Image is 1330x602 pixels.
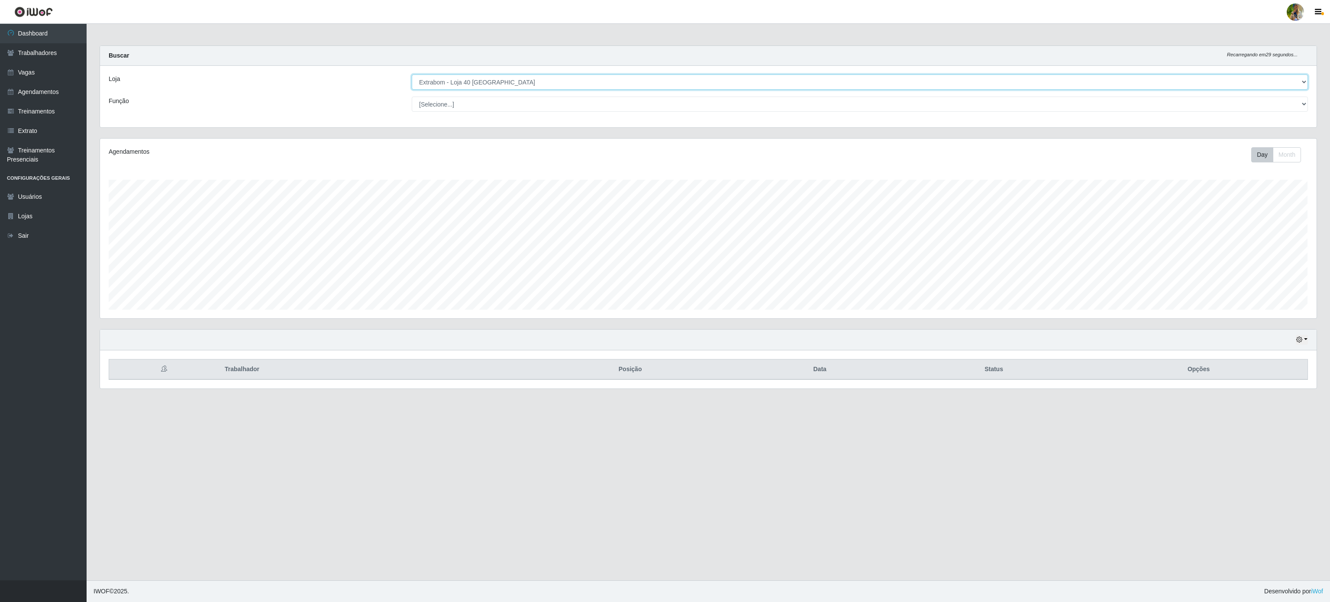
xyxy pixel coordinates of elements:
span: IWOF [94,588,110,595]
div: Agendamentos [109,147,601,156]
th: Posição [519,359,742,380]
th: Status [898,359,1090,380]
strong: Buscar [109,52,129,59]
th: Opções [1090,359,1307,380]
th: Trabalhador [220,359,519,380]
button: Day [1251,147,1273,162]
button: Month [1273,147,1301,162]
img: CoreUI Logo [14,6,53,17]
th: Data [742,359,898,380]
div: First group [1251,147,1301,162]
span: © 2025 . [94,587,129,596]
i: Recarregando em 29 segundos... [1227,52,1298,57]
label: Loja [109,74,120,84]
span: Desenvolvido por [1264,587,1323,596]
div: Toolbar with button groups [1251,147,1308,162]
a: iWof [1311,588,1323,595]
label: Função [109,97,129,106]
